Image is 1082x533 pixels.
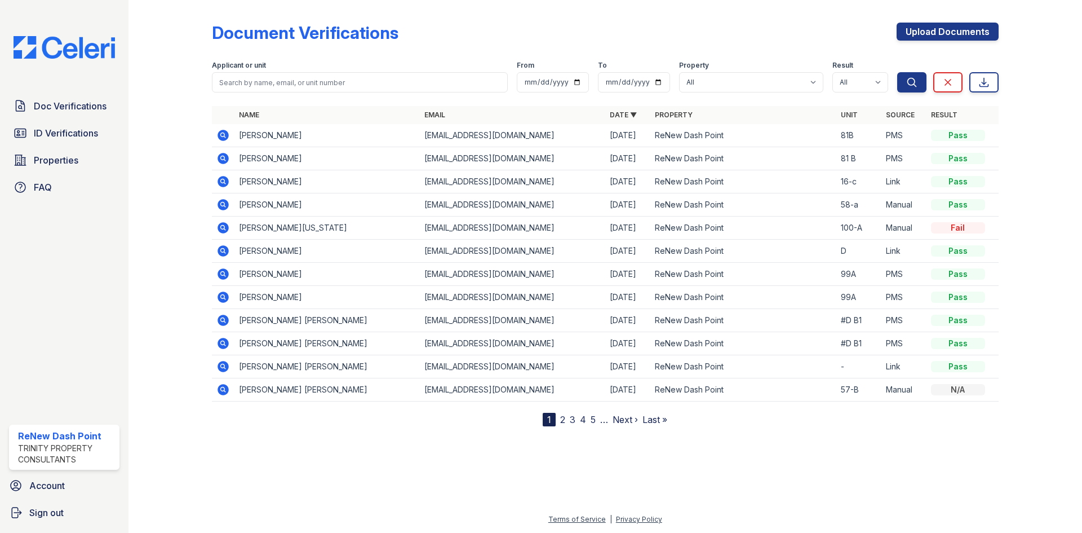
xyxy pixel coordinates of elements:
[650,286,836,309] td: ReNew Dash Point
[234,332,420,355] td: [PERSON_NAME] [PERSON_NAME]
[424,111,445,119] a: Email
[234,124,420,147] td: [PERSON_NAME]
[650,263,836,286] td: ReNew Dash Point
[234,263,420,286] td: [PERSON_NAME]
[881,309,926,332] td: PMS
[605,309,650,332] td: [DATE]
[9,95,119,117] a: Doc Verifications
[650,147,836,170] td: ReNew Dash Point
[881,217,926,240] td: Manual
[5,36,124,59] img: CE_Logo_Blue-a8612792a0a2168367f1c8372b55b34899dd931a85d93a1a3d3e32e68fde9ad4.png
[650,309,836,332] td: ReNew Dash Point
[420,217,605,240] td: [EMAIL_ADDRESS][DOMAIN_NAME]
[34,153,78,167] span: Properties
[931,384,985,395] div: N/A
[931,292,985,303] div: Pass
[931,153,985,164] div: Pass
[600,413,608,426] span: …
[881,193,926,217] td: Manual
[886,111,915,119] a: Source
[836,309,881,332] td: #D B1
[234,193,420,217] td: [PERSON_NAME]
[605,332,650,355] td: [DATE]
[931,245,985,257] div: Pass
[650,332,836,355] td: ReNew Dash Point
[548,515,606,523] a: Terms of Service
[836,286,881,309] td: 99A
[34,99,107,113] span: Doc Verifications
[836,355,881,378] td: -
[610,515,612,523] div: |
[650,240,836,263] td: ReNew Dash Point
[642,414,667,425] a: Last »
[650,355,836,378] td: ReNew Dash Point
[650,193,836,217] td: ReNew Dash Point
[420,193,605,217] td: [EMAIL_ADDRESS][DOMAIN_NAME]
[234,355,420,378] td: [PERSON_NAME] [PERSON_NAME]
[234,309,420,332] td: [PERSON_NAME] [PERSON_NAME]
[931,361,985,372] div: Pass
[420,332,605,355] td: [EMAIL_ADDRESS][DOMAIN_NAME]
[605,355,650,378] td: [DATE]
[931,111,957,119] a: Result
[836,263,881,286] td: 99A
[9,122,119,144] a: ID Verifications
[29,506,64,519] span: Sign out
[897,23,999,41] a: Upload Documents
[650,124,836,147] td: ReNew Dash Point
[836,217,881,240] td: 100-A
[560,414,565,425] a: 2
[605,193,650,217] td: [DATE]
[841,111,858,119] a: Unit
[420,124,605,147] td: [EMAIL_ADDRESS][DOMAIN_NAME]
[34,180,52,194] span: FAQ
[18,429,115,443] div: ReNew Dash Point
[420,240,605,263] td: [EMAIL_ADDRESS][DOMAIN_NAME]
[605,217,650,240] td: [DATE]
[234,240,420,263] td: [PERSON_NAME]
[420,170,605,193] td: [EMAIL_ADDRESS][DOMAIN_NAME]
[605,240,650,263] td: [DATE]
[29,479,65,492] span: Account
[212,23,398,43] div: Document Verifications
[420,378,605,402] td: [EMAIL_ADDRESS][DOMAIN_NAME]
[605,124,650,147] td: [DATE]
[591,414,596,425] a: 5
[836,193,881,217] td: 58-a
[570,414,575,425] a: 3
[832,61,853,70] label: Result
[931,338,985,349] div: Pass
[836,147,881,170] td: 81 B
[234,217,420,240] td: [PERSON_NAME][US_STATE]
[931,199,985,210] div: Pass
[420,147,605,170] td: [EMAIL_ADDRESS][DOMAIN_NAME]
[605,378,650,402] td: [DATE]
[836,170,881,193] td: 16-c
[580,414,586,425] a: 4
[679,61,709,70] label: Property
[616,515,662,523] a: Privacy Policy
[931,315,985,326] div: Pass
[212,72,508,92] input: Search by name, email, or unit number
[5,501,124,524] a: Sign out
[5,474,124,497] a: Account
[613,414,638,425] a: Next ›
[234,170,420,193] td: [PERSON_NAME]
[836,124,881,147] td: 81B
[881,263,926,286] td: PMS
[881,124,926,147] td: PMS
[881,170,926,193] td: Link
[605,170,650,193] td: [DATE]
[650,170,836,193] td: ReNew Dash Point
[836,332,881,355] td: #D B1
[34,126,98,140] span: ID Verifications
[881,378,926,402] td: Manual
[420,355,605,378] td: [EMAIL_ADDRESS][DOMAIN_NAME]
[9,149,119,171] a: Properties
[931,176,985,187] div: Pass
[605,263,650,286] td: [DATE]
[543,413,556,426] div: 1
[931,222,985,234] div: Fail
[931,268,985,280] div: Pass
